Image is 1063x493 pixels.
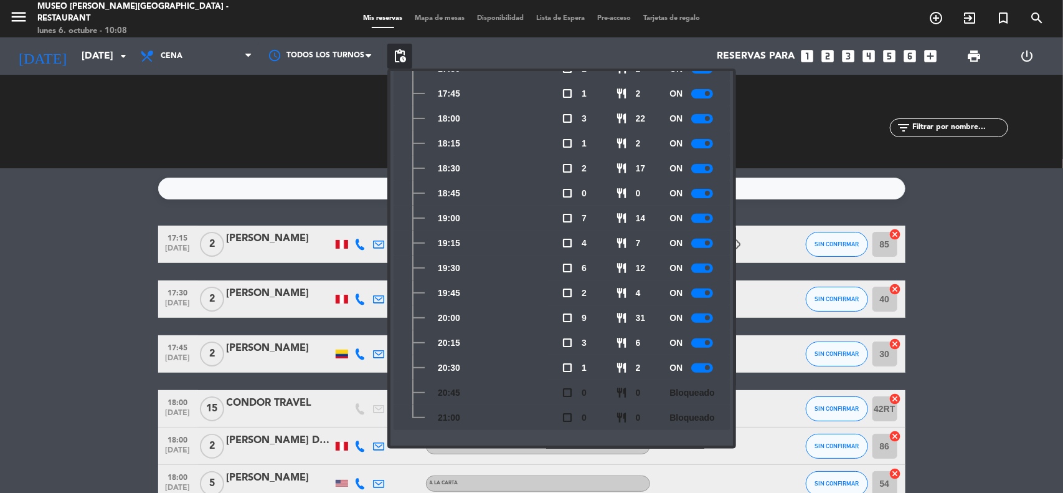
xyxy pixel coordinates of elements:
span: 2 [636,87,641,101]
span: 0 [582,186,587,201]
span: ON [669,286,683,300]
div: [PERSON_NAME] [227,285,333,302]
span: ON [669,236,683,251]
span: 9 [582,311,587,325]
button: SIN CONFIRMAR [806,396,868,421]
span: 2 [636,136,641,151]
span: check_box_outline_blank [562,362,573,373]
span: Mis reservas [357,15,409,22]
i: looks_one [800,48,816,64]
span: 20:45 [438,386,460,400]
span: 2 [582,286,587,300]
span: [DATE] [163,409,194,423]
span: ON [669,361,683,375]
span: Tarjetas de regalo [637,15,706,22]
i: looks_3 [841,48,857,64]
span: 2 [582,161,587,176]
span: Mapa de mesas [409,15,471,22]
span: 17 [636,161,646,176]
span: 18:00 [163,395,194,409]
span: 2 [200,342,224,366]
span: 20:15 [438,336,460,350]
span: 2 [200,287,224,312]
span: restaurant [616,362,627,373]
span: [DATE] [163,354,194,368]
span: SIN CONFIRMAR [815,241,859,247]
span: check_box_outline_blank [562,163,573,174]
span: 1 [582,87,587,101]
span: check_box_outline_blank [562,88,573,99]
span: check_box_outline_blank [562,138,573,149]
span: 19:45 [438,286,460,300]
span: check_box_outline_blank [562,387,573,398]
span: 14 [636,211,646,226]
span: A la carta [430,481,458,486]
span: 31 [636,311,646,325]
span: check_box_outline_blank [562,237,573,249]
span: 17:45 [163,340,194,354]
span: restaurant [616,312,627,323]
span: 21:00 [438,411,460,425]
span: 17:45 [438,87,460,101]
span: restaurant [616,213,627,224]
div: [PERSON_NAME] [227,231,333,247]
span: 17:15 [163,230,194,244]
i: cancel [889,467,902,480]
span: check_box_outline_blank [562,412,573,423]
i: turned_in_not [996,11,1011,26]
span: ON [669,211,683,226]
span: 17:30 [163,285,194,299]
span: 1 [582,361,587,375]
span: ON [669,87,683,101]
span: restaurant [616,188,627,199]
span: Pre-acceso [591,15,637,22]
i: filter_list [896,120,911,135]
span: 18:15 [438,136,460,151]
span: restaurant [616,262,627,274]
div: [PERSON_NAME] [227,340,333,357]
span: 2 [636,361,641,375]
span: 2 [200,232,224,257]
span: Reservas para [717,50,795,62]
span: check_box_outline_blank [562,188,573,199]
span: 18:00 [163,432,194,446]
span: 3 [582,112,587,126]
span: print [966,49,981,64]
span: ON [669,136,683,151]
span: Cena [161,52,182,60]
span: restaurant [616,88,627,99]
span: [DATE] [163,446,194,461]
button: SIN CONFIRMAR [806,342,868,366]
span: restaurant [616,113,627,124]
span: restaurant [616,337,627,348]
i: arrow_drop_down [116,49,131,64]
span: 0 [582,411,587,425]
i: looks_two [820,48,836,64]
i: add_box [923,48,939,64]
i: looks_4 [861,48,877,64]
span: 18:00 [163,469,194,484]
span: 4 [636,286,641,300]
span: ON [669,161,683,176]
span: [DATE] [163,244,194,259]
span: 4 [582,236,587,251]
span: restaurant [616,237,627,249]
span: SIN CONFIRMAR [815,350,859,357]
span: check_box_outline_blank [562,262,573,274]
span: SIN CONFIRMAR [815,295,859,302]
i: cancel [889,430,902,443]
span: restaurant [616,163,627,174]
button: SIN CONFIRMAR [806,287,868,312]
i: cancel [889,283,902,295]
span: 19:30 [438,261,460,275]
span: 18:45 [438,186,460,201]
span: check_box_outline_blank [562,113,573,124]
div: Museo [PERSON_NAME][GEOGRAPHIC_DATA] - Restaurant [37,1,257,25]
span: 3 [582,336,587,350]
span: 0 [636,386,641,400]
span: check_box_outline_blank [562,337,573,348]
span: 6 [636,336,641,350]
span: restaurant [616,412,627,423]
i: search [1029,11,1044,26]
span: ON [669,112,683,126]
